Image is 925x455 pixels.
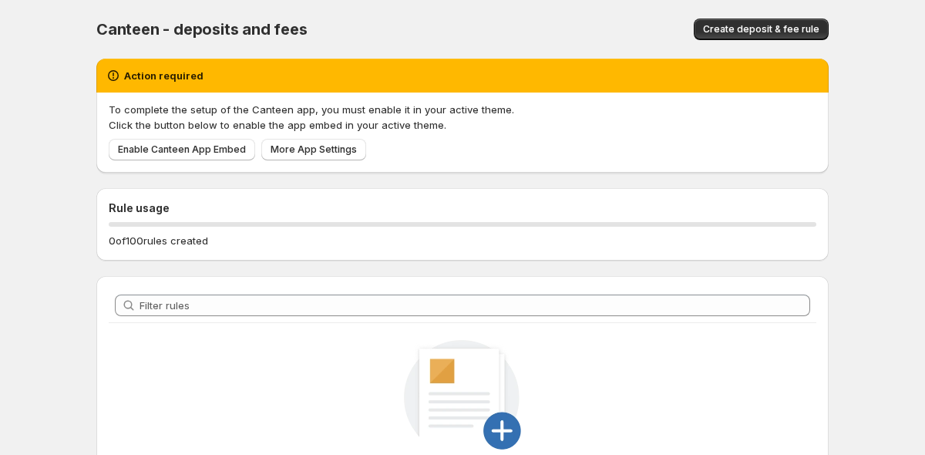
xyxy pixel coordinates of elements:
[703,23,819,35] span: Create deposit & fee rule
[140,295,810,316] input: Filter rules
[96,20,308,39] span: Canteen - deposits and fees
[271,143,357,156] span: More App Settings
[118,143,246,156] span: Enable Canteen App Embed
[261,139,366,160] a: More App Settings
[109,201,816,216] h2: Rule usage
[109,117,816,133] p: Click the button below to enable the app embed in your active theme.
[124,68,203,83] h2: Action required
[694,19,829,40] button: Create deposit & fee rule
[109,233,208,248] p: 0 of 100 rules created
[109,102,816,117] p: To complete the setup of the Canteen app, you must enable it in your active theme.
[109,139,255,160] a: Enable Canteen App Embed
